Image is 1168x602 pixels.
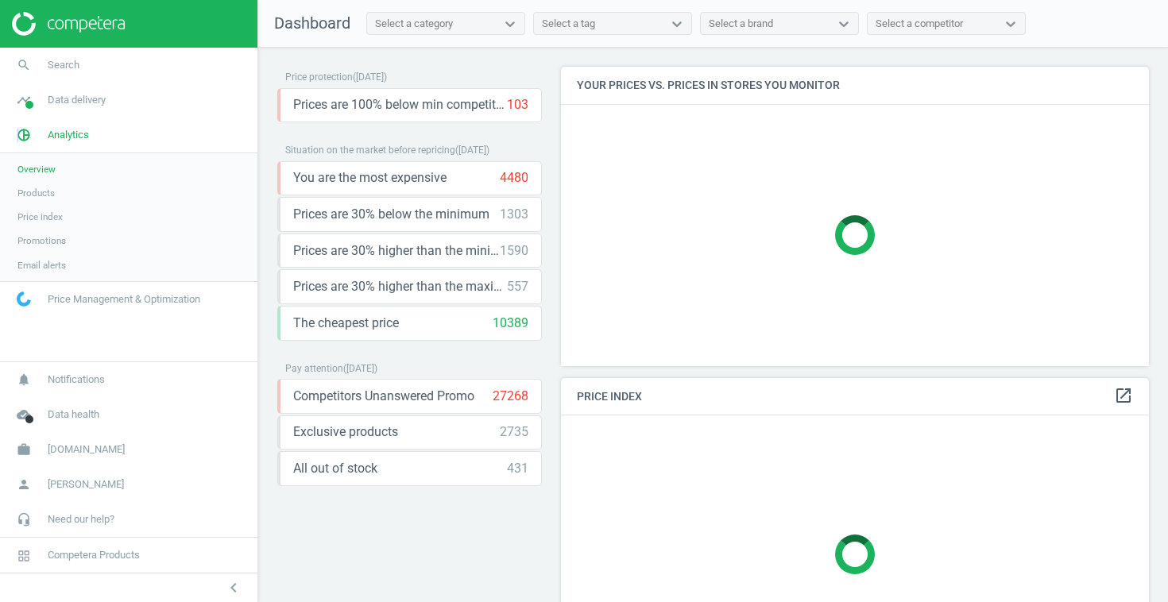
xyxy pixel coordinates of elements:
[48,548,140,562] span: Competera Products
[285,145,455,156] span: Situation on the market before repricing
[542,17,595,31] div: Select a tag
[293,460,377,477] span: All out of stock
[1114,386,1133,407] a: open_in_new
[17,187,55,199] span: Products
[17,234,66,247] span: Promotions
[48,93,106,107] span: Data delivery
[9,365,39,395] i: notifications
[507,460,528,477] div: 431
[493,388,528,405] div: 27268
[48,292,200,307] span: Price Management & Optimization
[500,242,528,260] div: 1590
[561,378,1149,415] h4: Price Index
[293,423,398,441] span: Exclusive products
[17,259,66,272] span: Email alerts
[1114,386,1133,405] i: open_in_new
[285,71,353,83] span: Price protection
[507,96,528,114] div: 103
[561,67,1149,104] h4: Your prices vs. prices in stores you monitor
[48,442,125,457] span: [DOMAIN_NAME]
[343,363,377,374] span: ( [DATE] )
[9,504,39,534] i: headset_mic
[500,206,528,223] div: 1303
[9,434,39,465] i: work
[9,399,39,430] i: cloud_done
[224,578,243,597] i: chevron_left
[285,363,343,374] span: Pay attention
[507,278,528,295] div: 557
[9,50,39,80] i: search
[274,14,350,33] span: Dashboard
[500,169,528,187] div: 4480
[375,17,453,31] div: Select a category
[455,145,489,156] span: ( [DATE] )
[293,315,399,332] span: The cheapest price
[9,120,39,150] i: pie_chart_outlined
[9,469,39,500] i: person
[493,315,528,332] div: 10389
[48,512,114,527] span: Need our help?
[293,206,489,223] span: Prices are 30% below the minimum
[709,17,773,31] div: Select a brand
[48,128,89,142] span: Analytics
[48,58,79,72] span: Search
[293,169,447,187] span: You are the most expensive
[12,12,125,36] img: ajHJNr6hYgQAAAAASUVORK5CYII=
[293,278,507,295] span: Prices are 30% higher than the maximal
[17,163,56,176] span: Overview
[293,242,500,260] span: Prices are 30% higher than the minimum
[293,388,474,405] span: Competitors Unanswered Promo
[293,96,507,114] span: Prices are 100% below min competitor
[876,17,963,31] div: Select a competitor
[48,477,124,492] span: [PERSON_NAME]
[9,85,39,115] i: timeline
[48,372,105,387] span: Notifications
[353,71,387,83] span: ( [DATE] )
[17,291,31,307] img: wGWNvw8QSZomAAAAABJRU5ErkJggg==
[500,423,528,441] div: 2735
[214,577,253,598] button: chevron_left
[48,407,99,422] span: Data health
[17,210,63,223] span: Price index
